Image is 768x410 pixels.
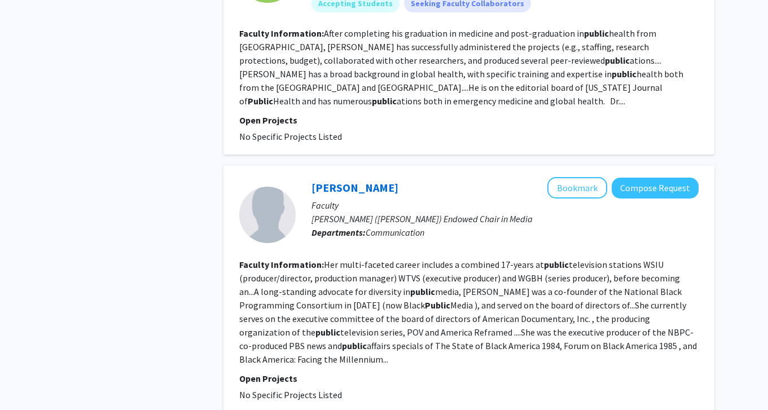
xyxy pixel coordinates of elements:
[239,372,699,385] p: Open Projects
[372,95,397,107] b: public
[605,55,630,66] b: public
[311,180,398,195] a: [PERSON_NAME]
[239,259,324,270] b: Faculty Information:
[239,389,342,400] span: No Specific Projects Listed
[311,227,366,238] b: Departments:
[342,340,367,351] b: public
[366,227,424,238] span: Communication
[239,131,342,142] span: No Specific Projects Listed
[425,299,450,311] b: Public
[410,286,435,297] b: public
[311,212,699,226] p: [PERSON_NAME] ([PERSON_NAME]) Endowed Chair in Media
[544,259,569,270] b: public
[239,28,683,107] fg-read-more: After completing his graduation in medicine and post-graduation in health from [GEOGRAPHIC_DATA],...
[315,327,340,338] b: public
[8,359,48,402] iframe: Chat
[311,199,699,212] p: Faculty
[239,28,324,39] b: Faculty Information:
[239,113,699,127] p: Open Projects
[239,259,697,365] fg-read-more: Her multi-faceted career includes a combined 17-years at television stations WSIU (producer/direc...
[584,28,609,39] b: public
[612,68,637,80] b: public
[547,177,607,199] button: Add Juanita Anderson to Bookmarks
[612,178,699,199] button: Compose Request to Juanita Anderson
[248,95,273,107] b: Public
